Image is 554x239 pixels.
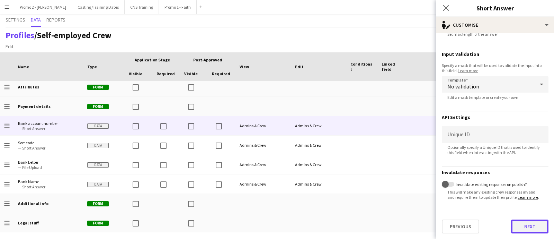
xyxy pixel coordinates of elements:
[87,201,109,206] span: Form
[442,32,503,37] span: Set max length of the answer
[291,174,346,194] div: Admins & Crew
[135,57,170,62] span: Application stage
[240,64,249,69] span: View
[518,195,538,200] a: Learn more
[18,201,48,206] b: Additional info
[18,84,39,89] b: Attributes
[18,165,79,170] span: — File Upload
[291,116,346,135] div: Admins & Crew
[184,71,198,76] span: Visible
[18,104,51,109] b: Payment details
[14,0,72,14] button: Promo 2 - [PERSON_NAME]
[442,51,548,57] h3: Input Validation
[291,136,346,155] div: Admins & Crew
[87,221,109,226] span: Form
[125,0,159,14] button: CNS Training
[18,179,79,184] span: Bank Name
[18,160,79,165] span: Bank Letter
[72,0,125,14] button: Casting/Training Dates
[295,64,304,69] span: Edit
[87,143,109,148] span: Data
[37,30,111,41] span: Self-employed Crew
[235,155,291,174] div: Admins & Crew
[157,71,175,76] span: Required
[442,63,548,73] span: Specify a mask that will be used to validate the input into this field.
[382,61,404,72] span: Linked field
[212,71,230,76] span: Required
[447,83,479,90] span: No validation
[454,182,527,187] label: Invalidate existing responses on publish?
[18,220,39,225] b: Legal stuff
[18,121,79,126] span: Bank account number
[442,145,548,155] span: Optionally specify a Unique ID that is used to identify this field when interacting with the API.
[18,145,79,151] span: — Short Answer
[442,95,524,100] span: Edit a mask template or create your own
[87,104,109,109] span: Form
[6,30,34,41] a: Profiles
[87,123,109,129] span: Data
[511,220,548,233] button: Next
[159,0,197,14] button: Promo 1 - Faith
[442,189,548,200] span: This will make any existing crew responses invalid and require them to update their profile. .
[291,155,346,174] div: Admins & Crew
[193,57,222,62] span: Post-Approved
[87,162,109,168] span: Data
[87,85,109,90] span: Form
[31,17,41,22] span: Data
[18,126,79,131] span: — Short Answer
[235,116,291,135] div: Admins & Crew
[436,3,554,12] h3: Short Answer
[18,184,79,189] span: — Short Answer
[87,64,97,69] span: Type
[6,17,25,22] span: Settings
[235,174,291,194] div: Admins & Crew
[442,220,479,233] button: Previous
[436,17,554,33] div: Customise
[442,169,548,176] h3: Invalidate responses
[6,30,111,41] h1: /
[129,71,142,76] span: Visible
[87,182,109,187] span: Data
[458,68,478,73] a: Learn more
[3,42,16,51] a: Edit
[18,64,29,69] span: Name
[46,17,65,22] span: Reports
[350,61,373,72] span: Conditional
[442,114,548,120] h3: API Settings
[235,136,291,155] div: Admins & Crew
[6,43,14,50] span: Edit
[18,140,79,145] span: Sort code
